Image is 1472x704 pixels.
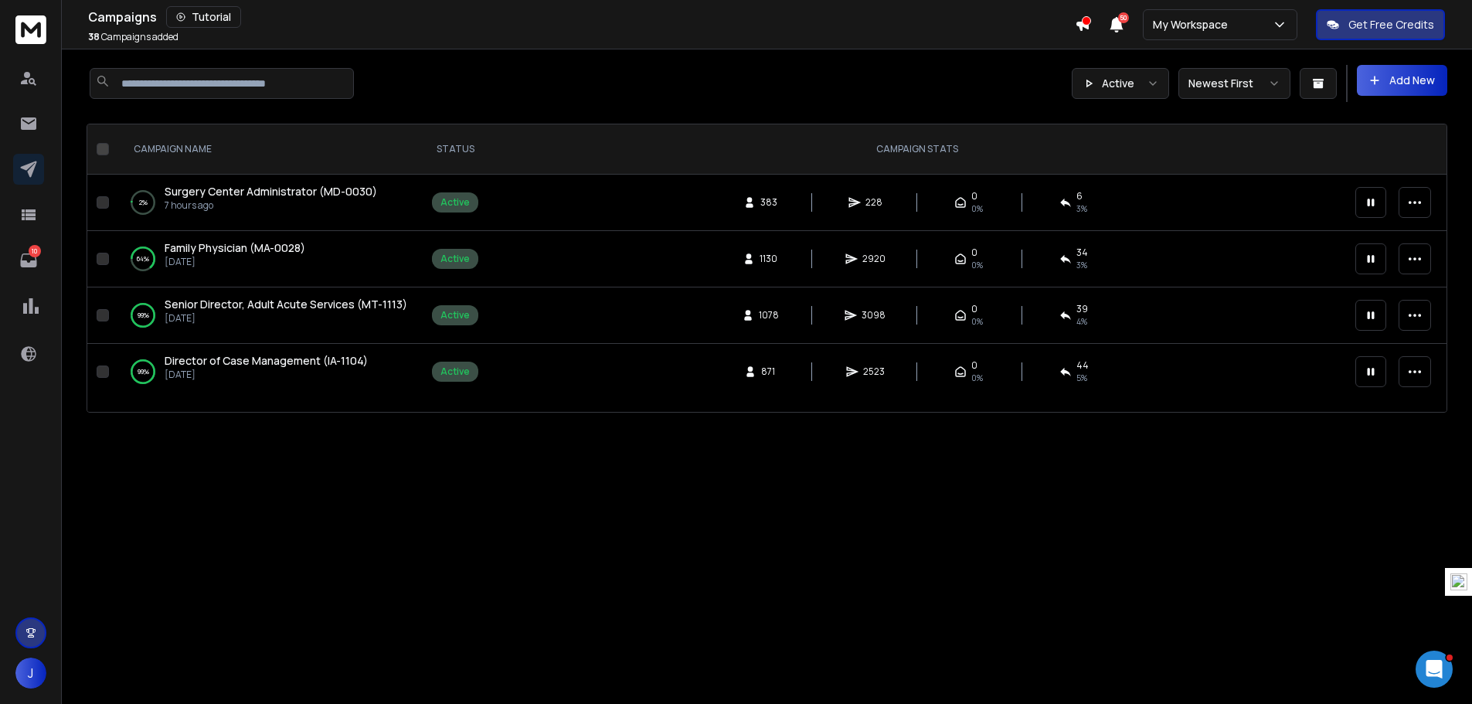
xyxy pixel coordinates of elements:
[29,245,41,257] p: 10
[1076,202,1087,215] span: 3 %
[166,6,241,28] button: Tutorial
[115,287,423,344] td: 99%Senior Director, Adult Acute Services (MT-1113)[DATE]
[862,309,886,321] span: 3098
[165,240,305,256] a: Family Physician (MA-0028)
[971,303,977,315] span: 0
[761,366,777,378] span: 871
[115,124,423,175] th: CAMPAIGN NAME
[1348,17,1434,32] p: Get Free Credits
[1076,247,1088,259] span: 34
[1076,372,1087,384] span: 5 %
[15,658,46,689] button: J
[165,297,407,311] span: Senior Director, Adult Acute Services (MT-1113)
[1178,68,1290,99] button: Newest First
[139,195,148,210] p: 2 %
[1076,315,1087,328] span: 4 %
[88,31,178,43] p: Campaigns added
[165,369,368,381] p: [DATE]
[760,253,777,265] span: 1130
[165,240,305,255] span: Family Physician (MA-0028)
[165,353,368,369] a: Director of Case Management (IA-1104)
[1416,651,1453,688] iframe: Intercom live chat
[971,202,983,215] span: 0%
[165,353,368,368] span: Director of Case Management (IA-1104)
[138,364,149,379] p: 99 %
[115,344,423,400] td: 99%Director of Case Management (IA-1104)[DATE]
[862,253,886,265] span: 2920
[440,366,470,378] div: Active
[971,259,983,271] span: 0%
[1076,259,1087,271] span: 3 %
[165,199,377,212] p: 7 hours ago
[440,196,470,209] div: Active
[1153,17,1234,32] p: My Workspace
[971,372,983,384] span: 0%
[88,6,1075,28] div: Campaigns
[137,251,149,267] p: 64 %
[88,30,100,43] span: 38
[971,247,977,259] span: 0
[971,315,983,328] span: 0%
[440,253,470,265] div: Active
[165,312,407,325] p: [DATE]
[1118,12,1129,23] span: 50
[165,297,407,312] a: Senior Director, Adult Acute Services (MT-1113)
[115,231,423,287] td: 64%Family Physician (MA-0028)[DATE]
[759,309,779,321] span: 1078
[1102,76,1134,91] p: Active
[165,256,305,268] p: [DATE]
[1076,303,1088,315] span: 39
[760,196,777,209] span: 383
[971,359,977,372] span: 0
[423,124,488,175] th: STATUS
[488,124,1346,175] th: CAMPAIGN STATS
[165,184,377,199] a: Surgery Center Administrator (MD-0030)
[138,308,149,323] p: 99 %
[863,366,885,378] span: 2523
[971,190,977,202] span: 0
[1316,9,1445,40] button: Get Free Credits
[1357,65,1447,96] button: Add New
[115,175,423,231] td: 2%Surgery Center Administrator (MD-0030)7 hours ago
[865,196,882,209] span: 228
[13,245,44,276] a: 10
[1076,190,1083,202] span: 6
[440,309,470,321] div: Active
[1076,359,1089,372] span: 44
